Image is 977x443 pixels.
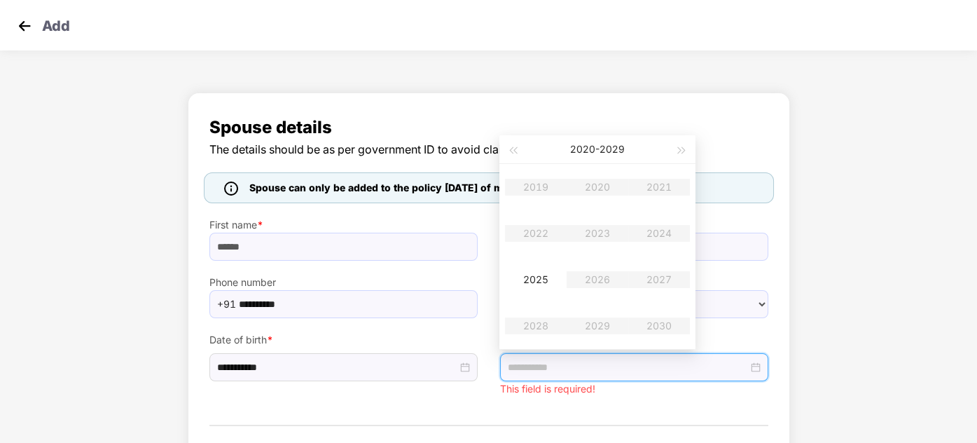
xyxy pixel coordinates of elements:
img: icon [224,182,238,196]
span: The details should be as per government ID to avoid claim rejections. [209,141,768,158]
td: 2025 [505,257,567,303]
label: First name [209,217,478,233]
span: This field is required! [500,383,595,395]
p: Add [42,15,70,32]
button: 2020-2029 [570,135,625,163]
img: svg+xml;base64,PHN2ZyB4bWxucz0iaHR0cDovL3d3dy53My5vcmcvMjAwMC9zdmciIHdpZHRoPSIzMCIgaGVpZ2h0PSIzMC... [14,15,35,36]
span: +91 [217,294,236,315]
span: Spouse details [209,114,768,141]
label: Phone number [209,275,478,290]
div: 2025 [515,271,557,288]
label: Date of birth [209,332,478,348]
span: Spouse can only be added to the policy [DATE] of marriage. [249,180,540,196]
